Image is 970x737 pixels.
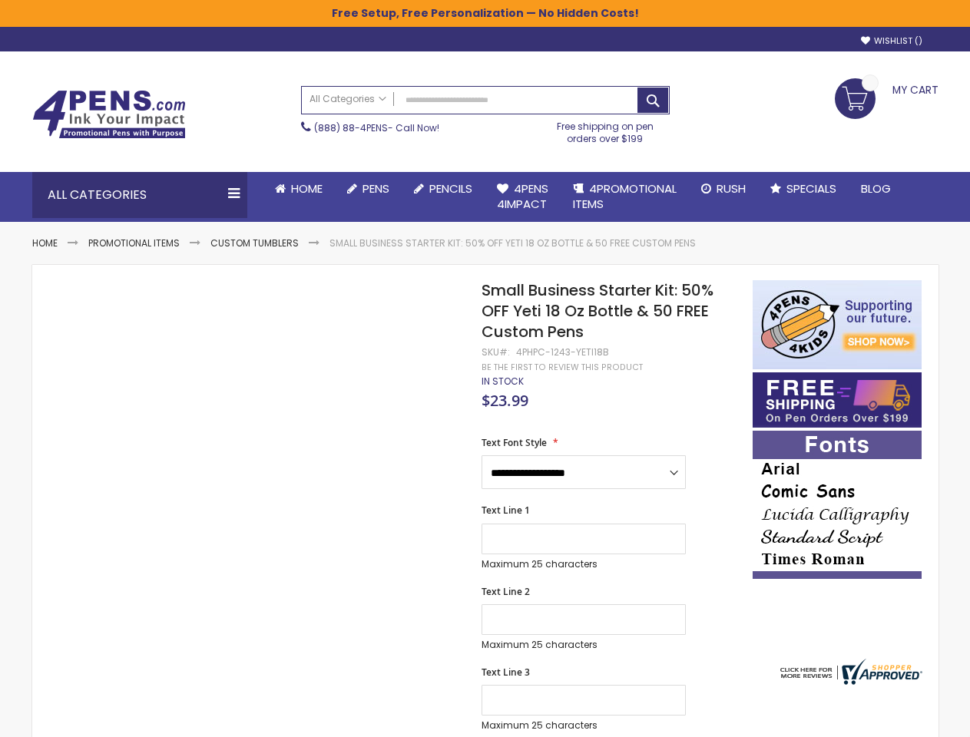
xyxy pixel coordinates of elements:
span: Text Line 2 [482,585,530,598]
div: 4PHPC-1243-YETI18B [516,346,609,359]
span: Blog [861,180,891,197]
a: 4Pens4impact [485,172,561,222]
span: Small Business Starter Kit: 50% OFF Yeti 18 Oz Bottle & 50 FREE Custom Pens [482,279,713,342]
img: 4pens.com widget logo [776,659,922,685]
span: - Call Now! [314,121,439,134]
p: Maximum 25 characters [482,719,686,732]
span: Specials [786,180,836,197]
div: Free shipping on pen orders over $199 [541,114,670,145]
a: (888) 88-4PENS [314,121,388,134]
a: Promotional Items [88,236,180,250]
li: Small Business Starter Kit: 50% OFF Yeti 18 Oz Bottle & 50 FREE Custom Pens [329,237,696,250]
a: Specials [758,172,849,206]
span: Text Font Style [482,436,547,449]
a: All Categories [302,87,394,112]
span: Rush [717,180,746,197]
span: All Categories [310,93,386,105]
a: Pencils [402,172,485,206]
span: Text Line 1 [482,504,530,517]
span: Pens [363,180,389,197]
a: Wishlist [861,35,922,47]
span: Text Line 3 [482,666,530,679]
img: 4pens 4 kids [753,280,922,369]
div: Availability [482,375,524,388]
a: Be the first to review this product [482,362,643,373]
a: Pens [335,172,402,206]
a: Home [32,236,58,250]
span: 4PROMOTIONAL ITEMS [573,180,677,212]
span: Home [291,180,323,197]
span: Pencils [429,180,472,197]
p: Maximum 25 characters [482,639,686,651]
span: $23.99 [482,390,528,411]
img: font-personalization-examples [753,431,922,579]
a: 4pens.com certificate URL [776,675,922,688]
img: 4Pens Custom Pens and Promotional Products [32,90,186,139]
span: 4Pens 4impact [497,180,548,212]
p: Maximum 25 characters [482,558,686,570]
div: All Categories [32,172,247,218]
a: Blog [849,172,903,206]
a: Rush [689,172,758,206]
a: Home [263,172,335,206]
img: Free shipping on orders over $199 [753,372,922,428]
strong: SKU [482,345,510,359]
a: 4PROMOTIONALITEMS [561,172,689,222]
span: In stock [482,375,524,388]
a: Custom Tumblers [210,236,299,250]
